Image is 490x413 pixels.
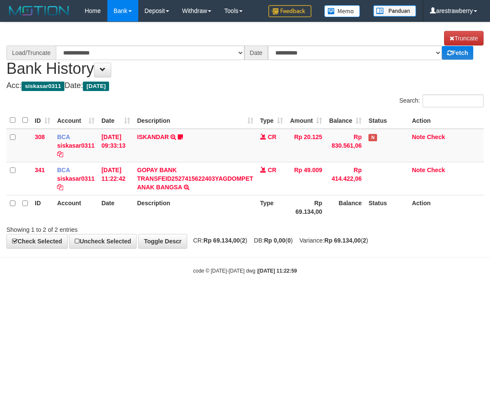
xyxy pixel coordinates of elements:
[6,222,198,234] div: Showing 1 to 2 of 2 entries
[6,46,56,60] div: Load/Truncate
[137,134,169,140] a: ISKANDAR
[244,46,268,60] div: Date
[57,134,70,140] span: BCA
[268,167,276,173] span: CR
[444,31,484,46] a: Truncate
[98,129,134,162] td: [DATE] 09:33:13
[98,162,134,195] td: [DATE] 11:22:42
[412,167,425,173] a: Note
[373,5,416,17] img: panduan.png
[257,112,287,129] th: Type: activate to sort column ascending
[21,82,64,91] span: siskasar0311
[83,82,109,91] span: [DATE]
[399,94,484,107] label: Search:
[193,268,297,274] small: code © [DATE]-[DATE] dwg |
[287,237,291,244] strong: 0
[427,134,445,140] a: Check
[31,195,54,219] th: ID
[6,4,72,17] img: MOTION_logo.png
[137,167,253,191] a: GOPAY BANK TRANSFEID2527415622403YAGDOMPET ANAK BANGSA
[442,46,473,60] a: Fetch
[98,195,134,219] th: Date
[54,195,98,219] th: Account
[6,234,68,249] a: Check Selected
[57,175,94,182] a: siskasar0311
[57,142,94,149] a: siskasar0311
[427,167,445,173] a: Check
[363,237,366,244] strong: 2
[286,112,326,129] th: Amount: activate to sort column ascending
[408,112,484,129] th: Action
[57,184,63,191] a: Copy siskasar0311 to clipboard
[69,234,137,249] a: Uncheck Selected
[138,234,187,249] a: Toggle Descr
[326,162,365,195] td: Rp 414.422,06
[35,167,45,173] span: 341
[57,167,70,173] span: BCA
[257,195,287,219] th: Type
[412,134,425,140] a: Note
[324,237,361,244] strong: Rp 69.134,00
[286,129,326,162] td: Rp 20.125
[242,237,245,244] strong: 2
[365,195,408,219] th: Status
[423,94,484,107] input: Search:
[57,151,63,158] a: Copy siskasar0311 to clipboard
[54,112,98,129] th: Account: activate to sort column ascending
[264,237,286,244] strong: Rp 0,00
[408,195,484,219] th: Action
[134,195,256,219] th: Description
[204,237,240,244] strong: Rp 69.134,00
[268,134,276,140] span: CR
[35,134,45,140] span: 308
[326,112,365,129] th: Balance: activate to sort column ascending
[326,129,365,162] td: Rp 830.561,06
[189,237,368,244] span: CR: ( ) DB: ( ) Variance: ( )
[134,112,256,129] th: Description: activate to sort column ascending
[295,200,322,215] strong: Rp 69.134,00
[31,112,54,129] th: ID: activate to sort column ascending
[6,82,484,90] h4: Acc: Date:
[324,5,360,17] img: Button%20Memo.svg
[98,112,134,129] th: Date: activate to sort column ascending
[365,112,408,129] th: Status
[268,5,311,17] img: Feedback.jpg
[368,134,377,141] span: Has Note
[6,31,484,77] h1: Bank History
[258,268,297,274] strong: [DATE] 11:22:59
[286,162,326,195] td: Rp 49.009
[326,195,365,219] th: Balance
